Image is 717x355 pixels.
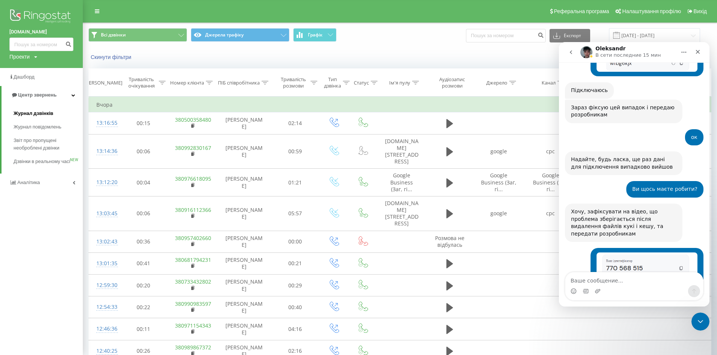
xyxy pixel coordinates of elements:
[389,80,410,86] div: Ім'я пулу
[2,86,83,104] a: Центр звернень
[217,231,271,252] td: [PERSON_NAME]
[486,80,507,86] div: Джерело
[554,8,609,14] span: Реферальна програма
[217,318,271,340] td: [PERSON_NAME]
[96,234,112,249] div: 13:02:43
[89,97,711,112] td: Вчора
[84,80,122,86] div: [PERSON_NAME]
[119,231,167,252] td: 00:36
[434,76,471,89] div: Аудіозапис розмови
[271,318,319,340] td: 04:16
[101,32,126,38] span: Всі дзвінки
[96,322,112,336] div: 12:46:36
[175,175,211,182] a: 380976618095
[278,76,309,89] div: Тривалість розмови
[126,76,157,89] div: Тривалість очікування
[175,300,211,307] a: 380990983597
[96,300,112,314] div: 12:54:33
[271,296,319,318] td: 00:40
[217,134,271,169] td: [PERSON_NAME]
[542,80,556,86] div: Канал
[17,180,40,185] span: Аналiтика
[14,110,53,117] span: Журнал дзвінків
[293,28,336,42] button: Графік
[175,116,211,123] a: 380500358480
[9,38,73,51] input: Пошук за номером
[88,28,187,42] button: Всі дзвінки
[96,144,112,159] div: 13:14:36
[96,278,112,293] div: 12:59:30
[473,196,525,231] td: google
[14,107,83,120] a: Журнал дзвінків
[217,196,271,231] td: [PERSON_NAME]
[559,42,709,307] iframe: Intercom live chat
[271,112,319,134] td: 02:14
[119,296,167,318] td: 00:22
[96,116,112,130] div: 13:16:55
[14,158,70,165] span: Дзвінки в реальному часі
[175,256,211,263] a: 380681794231
[473,134,525,169] td: google
[324,76,341,89] div: Тип дзвінка
[218,80,260,86] div: ПІБ співробітника
[14,137,79,152] span: Звіт про пропущені необроблені дзвінки
[550,29,590,42] button: Експорт
[96,206,112,221] div: 13:03:45
[119,196,167,231] td: 00:06
[14,120,83,134] a: Журнал повідомлень
[119,169,167,196] td: 00:04
[271,169,319,196] td: 01:21
[175,144,211,151] a: 380992830167
[175,234,211,242] a: 380957402660
[119,112,167,134] td: 00:15
[9,53,30,60] div: Проекти
[271,196,319,231] td: 05:57
[191,28,289,42] button: Джерела трафіку
[175,322,211,329] a: 380971154343
[622,8,681,14] span: Налаштування профілю
[96,256,112,271] div: 13:01:35
[377,134,427,169] td: [DOMAIN_NAME] [STREET_ADDRESS]
[481,172,516,192] span: Google Business (Заг, гі...
[525,196,577,231] td: cpc
[170,80,204,86] div: Номер клієнта
[354,80,369,86] div: Статус
[119,252,167,274] td: 00:41
[96,175,112,190] div: 13:12:20
[271,252,319,274] td: 00:21
[377,196,427,231] td: [DOMAIN_NAME] [STREET_ADDRESS]
[9,8,73,26] img: Ringostat logo
[308,32,323,38] span: Графік
[88,54,135,60] button: Скинути фільтри
[217,112,271,134] td: [PERSON_NAME]
[466,29,546,42] input: Пошук за номером
[217,296,271,318] td: [PERSON_NAME]
[14,74,35,80] span: Дашборд
[525,134,577,169] td: cpc
[175,344,211,351] a: 380989867372
[533,172,568,192] span: Google Business (Заг, гі...
[119,134,167,169] td: 00:06
[175,278,211,285] a: 380733432802
[18,92,56,98] span: Центр звернень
